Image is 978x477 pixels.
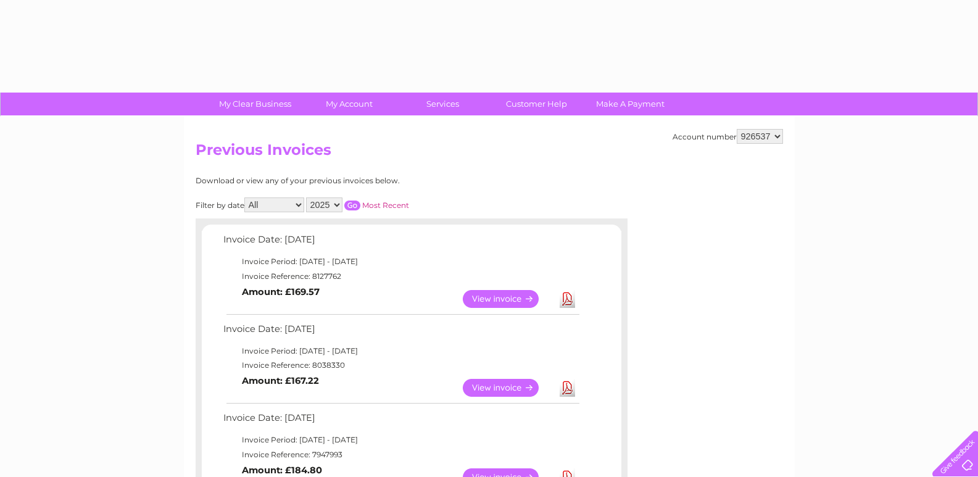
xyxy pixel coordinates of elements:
a: View [463,290,553,308]
td: Invoice Date: [DATE] [220,410,581,433]
td: Invoice Period: [DATE] - [DATE] [220,433,581,447]
td: Invoice Reference: 8127762 [220,269,581,284]
a: Make A Payment [579,93,681,115]
div: Download or view any of your previous invoices below. [196,176,520,185]
div: Filter by date [196,197,520,212]
a: Download [560,290,575,308]
td: Invoice Date: [DATE] [220,321,581,344]
td: Invoice Period: [DATE] - [DATE] [220,344,581,359]
a: Download [560,379,575,397]
a: Customer Help [486,93,587,115]
a: View [463,379,553,397]
b: Amount: £167.22 [242,375,319,386]
td: Invoice Reference: 7947993 [220,447,581,462]
td: Invoice Reference: 8038330 [220,358,581,373]
b: Amount: £169.57 [242,286,320,297]
div: Account number [673,129,783,144]
a: My Account [298,93,400,115]
a: My Clear Business [204,93,306,115]
b: Amount: £184.80 [242,465,322,476]
td: Invoice Period: [DATE] - [DATE] [220,254,581,269]
a: Most Recent [362,201,409,210]
a: Services [392,93,494,115]
td: Invoice Date: [DATE] [220,231,581,254]
h2: Previous Invoices [196,141,783,165]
